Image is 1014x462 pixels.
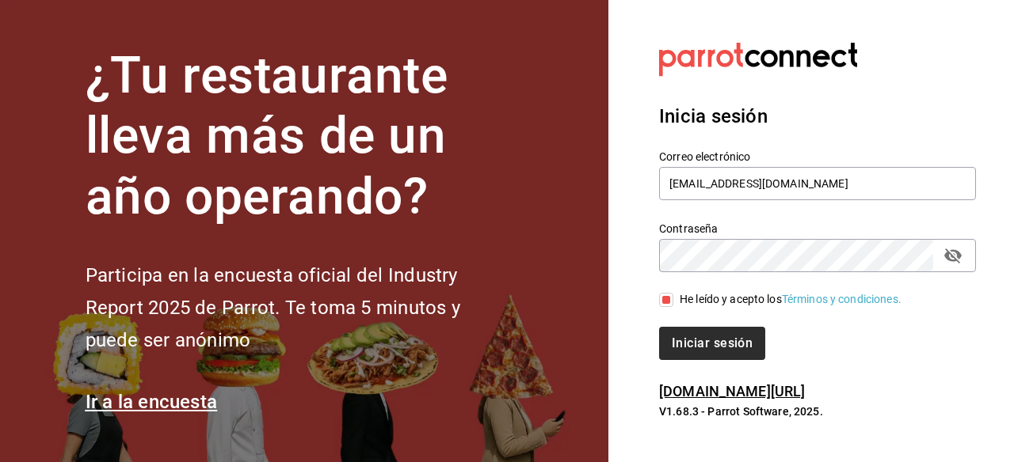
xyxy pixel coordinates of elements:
h1: ¿Tu restaurante lleva más de un año operando? [86,46,513,228]
label: Contraseña [659,222,976,233]
button: Iniciar sesión [659,327,765,360]
a: [DOMAIN_NAME][URL] [659,383,805,400]
input: Ingresa tu correo electrónico [659,167,976,200]
div: He leído y acepto los [680,291,902,308]
h2: Participa en la encuesta oficial del Industry Report 2025 de Parrot. Te toma 5 minutos y puede se... [86,259,513,356]
label: Correo electrónico [659,150,976,161]
a: Ir a la encuesta [86,391,218,413]
button: passwordField [940,242,966,269]
h3: Inicia sesión [659,102,976,131]
p: V1.68.3 - Parrot Software, 2025. [659,403,976,419]
a: Términos y condiciones. [782,293,902,305]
